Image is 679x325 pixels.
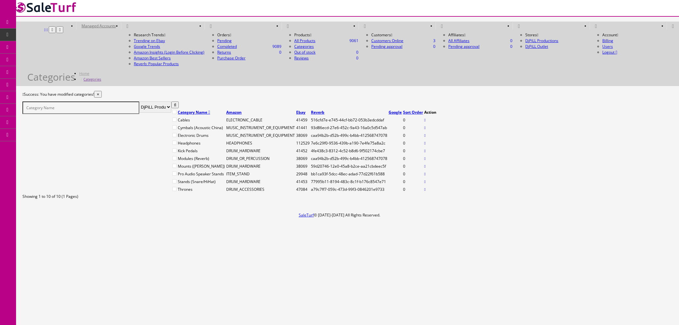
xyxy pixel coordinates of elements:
a: Purchase Order [217,55,245,61]
li: Stores [525,32,589,38]
a: DjPiLL Productions [525,38,558,43]
button: × [94,91,102,98]
td: 7e6c29f0-9536-439b-a190-7e4fe75a8a2c [311,140,388,147]
a: Amazon Insights (Login Before Clicking) [134,49,204,55]
li: Account [602,32,666,38]
td: DRUM_OR_PERCUSSION [226,155,295,162]
span: 0 [510,44,512,49]
span: 0 [356,49,358,55]
a: SaleTurf [299,212,314,218]
span: 3 [433,38,435,44]
td: Electronic Drums [177,132,225,139]
a: Reverb: Popular Products [134,61,204,67]
td: 516cfd7e-e745-44cf-bb72-053b3edcddaf [311,117,388,124]
span: 0 [356,55,358,61]
td: 38069 [296,155,310,162]
a: Categories [83,77,101,82]
td: Thrones [177,186,225,193]
a: Logout [602,49,617,55]
a: 3Customers Online [371,38,403,43]
td: ITEM_STAND [226,171,295,178]
li: Affiliates [448,32,512,38]
td: MUSIC_INSTRUMENT_OR_EQUIPMENT [226,124,295,131]
li: Orders [217,32,281,38]
td: Cymbals (Acoustic China) [177,124,225,131]
td: 38069 [296,163,310,170]
td: 0 [403,178,423,185]
a: 0Pending approval [371,44,402,49]
td: bb1ca93f-5dcc-48ec-adad-77d22f61b588 [311,171,388,178]
li: Customers [371,32,435,38]
td: 77995b11-8194-483c-8c1f-b176c8547e71 [311,178,388,185]
td: 0 [403,132,423,139]
span: 0 [510,38,512,44]
td: Stands (Snare/HiHat) [177,178,225,185]
a: Users [602,44,613,49]
a: Ebay [296,110,305,115]
a: 9061All Products [294,38,315,43]
a: 0Returns [217,49,231,55]
td: 0 [403,140,423,147]
td: MUSIC_INSTRUMENT_OR_EQUIPMENT [226,132,295,139]
span: 0 [433,44,435,49]
td: Modules (Reverb) [177,155,225,162]
td: Headphones [177,140,225,147]
td: 59d20746-12e0-45a8-b2ce-aa21cbdeec5f [311,163,388,170]
td: DRUM_HARDWARE [226,163,295,170]
span: Logout [602,49,615,55]
a: HELP [666,22,679,30]
td: DRUM_HARDWARE [226,178,295,185]
a: Pending [217,38,281,44]
td: Kick Pedals [177,147,225,154]
td: 0 [403,124,423,131]
a: 0Pending approval [448,44,479,49]
a: Categories [294,44,314,49]
td: 4fe438c3-8312-4c52-b8d6-9f502174cbe7 [311,147,388,154]
td: Action [424,109,437,116]
td: 0 [403,186,423,193]
a: Trending on Ebay [134,38,204,44]
a: 9089Completed [217,44,237,49]
td: 41441 [296,124,310,131]
td: caa94b2b-d52b-499c-b4bb-412568747078 [311,155,388,162]
td: 41453 [296,178,310,185]
div: Showing 1 to 10 of 10 (1 Pages) [22,194,673,199]
td: DRUM_ACCESSORIES [226,186,295,193]
td: ELECTRONIC_CABLE [226,117,295,124]
td: 93d86ecd-27e6-452c-9a43-16a0c5d547ab [311,124,388,131]
span: 0 [279,49,281,55]
a: Managed Accounts [76,22,121,30]
a: Billing [602,38,613,43]
a: Sort Order [403,110,423,115]
input: Category Name [22,101,139,114]
a: Home [79,71,89,76]
a: Category Name [178,110,210,115]
td: HEADPHONES [226,140,295,147]
a: DjPiLL Outlet [525,44,548,49]
a: Reverb [311,110,324,115]
td: 112529 [296,140,310,147]
td: 29948 [296,171,310,178]
a: Amazon [226,110,242,115]
td: 47084 [296,186,310,193]
span: 9089 [272,44,281,49]
td: 38069 [296,132,310,139]
a: Google [389,110,402,115]
li: Research Trends [134,32,204,38]
td: DRUM_HARDWARE [226,147,295,154]
a: 0Reviews [294,55,309,61]
td: 41459 [296,117,310,124]
td: 0 [403,117,423,124]
span: 9061 [349,38,358,44]
div: Success: You have modified categories! [22,91,673,98]
td: 41452 [296,147,310,154]
h1: Categories [27,74,75,80]
td: Cables [177,117,225,124]
td: 0 [403,155,423,162]
a: 0Out of stock [294,49,315,55]
a: Google Trends [134,44,204,49]
td: Pro Audio Speaker Stands [177,171,225,178]
td: 0 [403,147,423,154]
td: Mounts ([PERSON_NAME]) [177,163,225,170]
td: a79c7ff7-059c-473d-99f3-0846201e9733 [311,186,388,193]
